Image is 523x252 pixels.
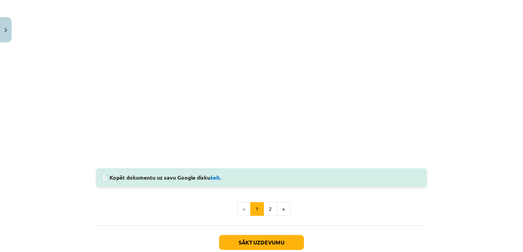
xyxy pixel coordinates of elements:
[219,235,304,250] button: Sākt uzdevumu
[96,168,427,187] div: 📄 Kopēt dokumentu uz savu Google disku
[264,202,277,216] button: 2
[210,174,221,181] a: šeit.
[250,202,264,216] button: 1
[277,202,290,216] button: »
[4,28,7,32] img: icon-close-lesson-0947bae3869378f0d4975bcd49f059093ad1ed9edebbc8119c70593378902aed.svg
[96,202,427,216] nav: Page navigation example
